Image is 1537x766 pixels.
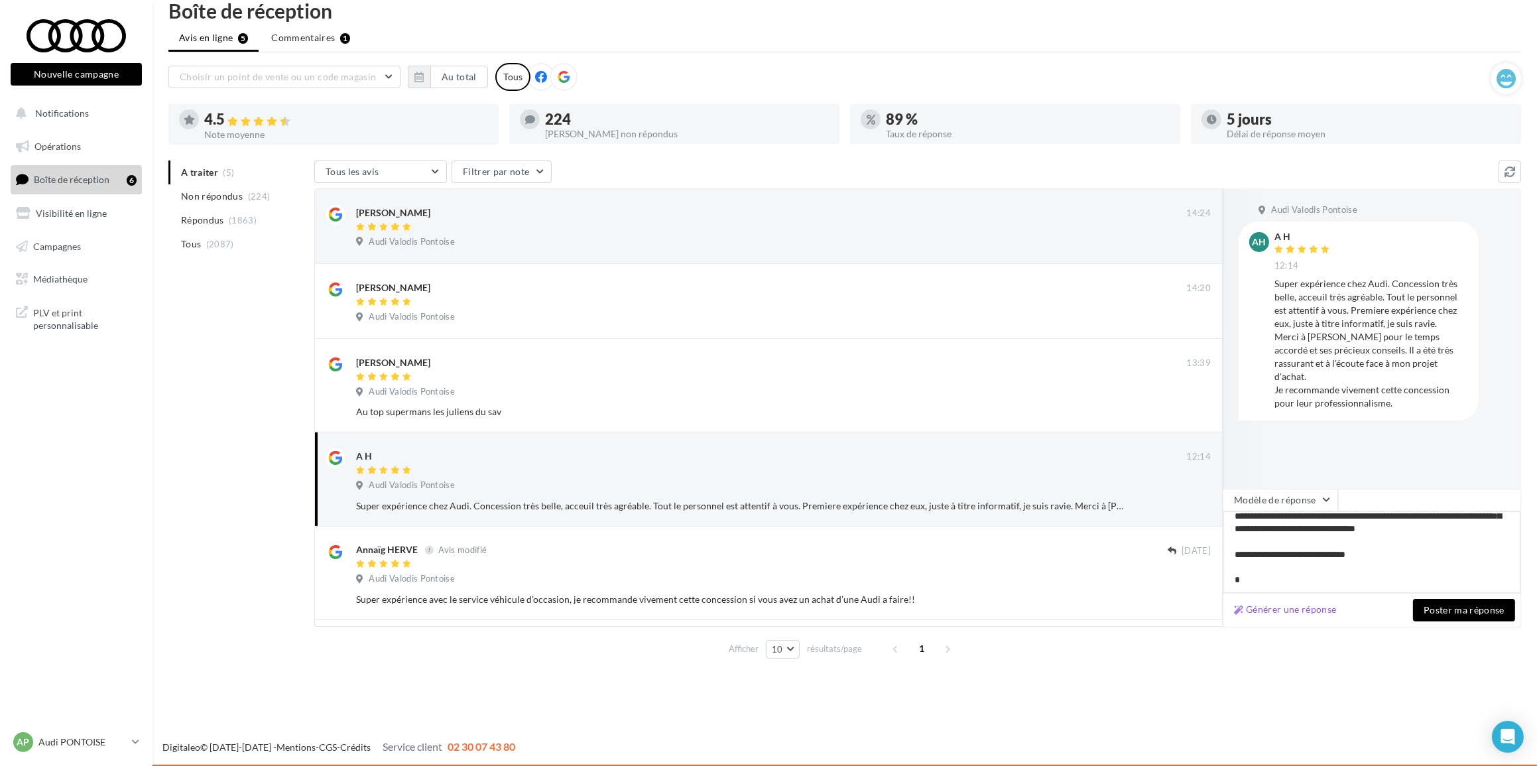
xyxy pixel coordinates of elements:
[8,233,145,261] a: Campagnes
[36,208,107,219] span: Visibilité en ligne
[1274,232,1333,241] div: A H
[8,265,145,293] a: Médiathèque
[369,311,455,323] span: Audi Valodis Pontoise
[34,141,81,152] span: Opérations
[545,129,829,139] div: [PERSON_NAME] non répondus
[326,166,379,177] span: Tous les avis
[168,1,1521,21] div: Boîte de réception
[1186,357,1211,369] span: 13:39
[229,215,257,225] span: (1863)
[369,386,455,398] span: Audi Valodis Pontoise
[168,66,400,88] button: Choisir un point de vente ou un code magasin
[8,165,145,194] a: Boîte de réception6
[886,112,1170,127] div: 89 %
[271,31,335,44] span: Commentaires
[180,71,376,82] span: Choisir un point de vente ou un code magasin
[772,644,783,655] span: 10
[1274,277,1468,410] div: Super expérience chez Audi. Concession très belle, acceuil très agréable. Tout le personnel est a...
[1186,451,1211,463] span: 12:14
[430,66,488,88] button: Au total
[356,405,1125,418] div: Au top supermans les juliens du sav
[356,593,1125,606] div: Super expérience avec le service véhicule d’occasion, je recommande vivement cette concession si ...
[1186,208,1211,220] span: 14:24
[911,638,932,659] span: 1
[356,450,372,463] div: A H
[162,741,515,753] span: © [DATE]-[DATE] - - -
[162,741,200,753] a: Digitaleo
[369,236,455,248] span: Audi Valodis Pontoise
[369,573,455,585] span: Audi Valodis Pontoise
[1413,599,1515,621] button: Poster ma réponse
[408,66,488,88] button: Au total
[204,130,488,139] div: Note moyenne
[1271,204,1357,216] span: Audi Valodis Pontoise
[8,200,145,227] a: Visibilité en ligne
[340,33,350,44] div: 1
[181,190,243,203] span: Non répondus
[545,112,829,127] div: 224
[1253,235,1266,249] span: AH
[8,99,139,127] button: Notifications
[181,237,201,251] span: Tous
[127,175,137,186] div: 6
[356,356,430,369] div: [PERSON_NAME]
[807,643,862,655] span: résultats/page
[1274,260,1299,272] span: 12:14
[206,239,234,249] span: (2087)
[495,63,530,91] div: Tous
[8,298,145,338] a: PLV et print personnalisable
[766,640,800,659] button: 10
[17,735,30,749] span: AP
[1182,545,1211,557] span: [DATE]
[1186,283,1211,294] span: 14:20
[452,160,552,183] button: Filtrer par note
[729,643,759,655] span: Afficher
[448,740,515,753] span: 02 30 07 43 80
[35,107,89,119] span: Notifications
[438,544,487,555] span: Avis modifié
[356,206,430,220] div: [PERSON_NAME]
[181,214,224,227] span: Répondus
[356,499,1125,513] div: Super expérience chez Audi. Concession très belle, acceuil très agréable. Tout le personnel est a...
[277,741,316,753] a: Mentions
[1227,112,1510,127] div: 5 jours
[248,191,271,202] span: (224)
[204,112,488,127] div: 4.5
[33,304,137,332] span: PLV et print personnalisable
[34,174,109,185] span: Boîte de réception
[886,129,1170,139] div: Taux de réponse
[383,740,442,753] span: Service client
[319,741,337,753] a: CGS
[11,730,142,755] a: AP Audi PONTOISE
[1492,721,1524,753] div: Open Intercom Messenger
[1229,602,1342,617] button: Générer une réponse
[33,240,81,251] span: Campagnes
[33,273,88,285] span: Médiathèque
[340,741,371,753] a: Crédits
[38,735,127,749] p: Audi PONTOISE
[369,479,455,491] span: Audi Valodis Pontoise
[1223,489,1338,511] button: Modèle de réponse
[314,160,447,183] button: Tous les avis
[356,281,430,294] div: [PERSON_NAME]
[11,63,142,86] button: Nouvelle campagne
[1227,129,1510,139] div: Délai de réponse moyen
[8,133,145,160] a: Opérations
[356,543,418,556] div: Annaïg HERVE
